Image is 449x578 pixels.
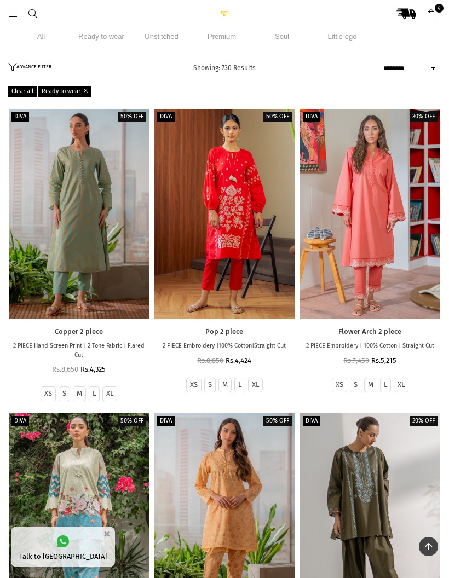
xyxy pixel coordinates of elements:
[14,27,68,45] li: All
[3,9,23,18] a: Menu
[300,109,440,319] a: Flower Arch 2 piece
[154,327,295,337] a: Pop 2 piece
[410,416,438,426] label: 20% off
[193,64,256,72] span: Showing: 730 Results
[252,380,259,390] label: XL
[368,380,373,390] label: M
[9,327,149,337] a: Copper 2 piece
[190,380,198,390] label: XS
[194,27,249,45] li: Premium
[154,342,295,351] p: 2 PIECE Embroidery |100% Cotton|Straight Cut
[315,27,370,45] li: Little ego
[44,389,52,398] label: XS
[343,356,369,365] span: Rs.7,450
[11,416,29,426] label: Diva
[222,380,228,390] label: M
[118,416,146,426] label: 50% off
[300,342,440,351] p: 2 PIECE Embroidery | 100% Cotton | Straight Cut
[154,109,295,319] a: Pop 2 piece
[118,112,146,122] label: 50% off
[100,525,113,543] button: ×
[197,356,223,365] span: Rs.8,850
[62,389,66,398] label: S
[8,63,54,74] button: ADVANCE FILTER
[9,109,149,319] a: Copper 2 piece
[263,112,292,122] label: 50% off
[8,86,37,97] a: Clear all
[421,4,441,24] a: 4
[300,327,440,337] a: Flower Arch 2 piece
[134,27,189,45] li: Unstitched
[93,389,96,398] label: L
[74,27,129,45] li: Ready to wear
[303,416,320,426] label: Diva
[23,9,43,18] a: Search
[38,86,91,97] a: Ready to wear
[336,380,343,390] label: XS
[9,342,149,360] p: 2 PIECE Hand Screen Print | 2 Tone Fabric | Flared Cut
[384,380,387,390] label: L
[371,356,396,365] span: Rs.5,215
[398,380,405,390] label: XL
[106,389,113,398] label: XL
[303,112,320,122] label: Diva
[238,380,241,390] label: L
[157,112,175,122] label: Diva
[208,380,212,390] label: S
[80,365,106,373] span: Rs.4,325
[435,4,444,13] span: 4
[263,416,292,426] label: 50% off
[77,389,82,398] label: M
[157,416,175,426] label: Diva
[410,112,438,122] label: 30% off
[214,11,235,16] img: Ego
[11,527,115,567] a: Talk to [GEOGRAPHIC_DATA]
[354,380,358,390] label: S
[52,365,78,373] span: Rs.8,650
[11,112,29,122] label: Diva
[226,356,251,365] span: Rs.4,424
[255,27,309,45] li: Soul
